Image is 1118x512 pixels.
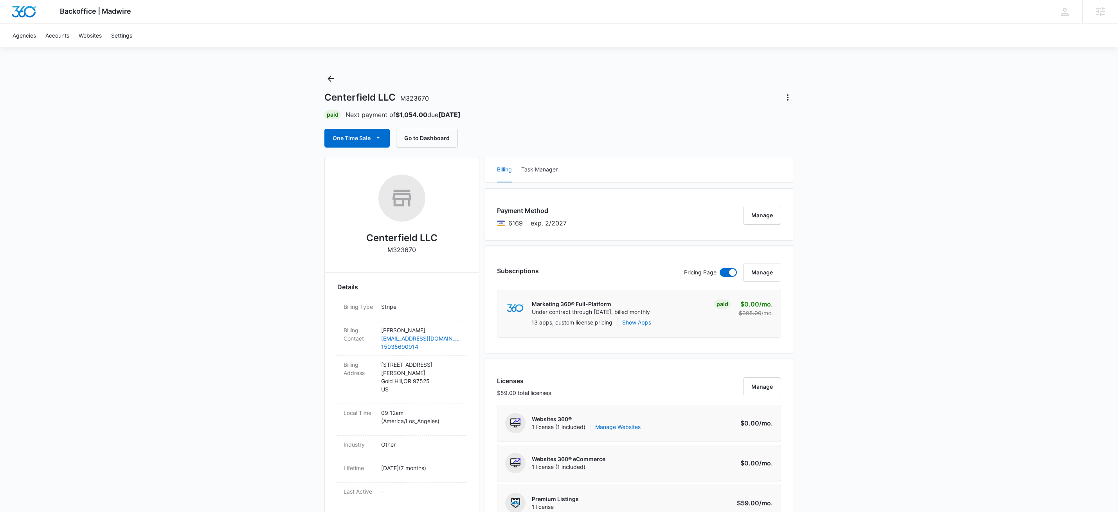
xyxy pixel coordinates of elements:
span: M323670 [400,94,429,102]
button: Actions [781,91,794,104]
p: Under contract through [DATE], billed monthly [532,308,650,316]
div: Last Active- [337,483,466,506]
p: Premium Listings [532,495,579,503]
span: 1 license [532,503,579,511]
h3: Licenses [497,376,551,386]
dt: Billing Type [344,303,375,311]
dt: Billing Contact [344,326,375,343]
a: 15035690914 [381,343,460,351]
button: Back [324,72,337,85]
dt: Industry [344,440,375,449]
div: Paid [324,110,341,119]
span: /mo. [759,300,773,308]
p: Other [381,440,460,449]
p: [PERSON_NAME] [381,326,460,334]
button: Manage [743,206,781,225]
p: 09:12am ( America/Los_Angeles ) [381,409,460,425]
div: Paid [714,299,731,309]
div: Local Time09:12am (America/Los_Angeles) [337,404,466,436]
button: Manage [743,263,781,282]
span: /mo. [759,459,773,467]
a: Agencies [8,23,41,47]
button: Manage [743,377,781,396]
dt: Lifetime [344,464,375,472]
strong: [DATE] [438,111,461,119]
p: Marketing 360® Full-Platform [532,300,650,308]
p: M323670 [387,245,416,254]
span: Visa ending with [508,218,523,228]
p: Stripe [381,303,460,311]
div: Billing Address[STREET_ADDRESS][PERSON_NAME]Gold Hill,OR 97525US [337,356,466,404]
p: 13 apps, custom license pricing [531,318,612,326]
p: [STREET_ADDRESS][PERSON_NAME] Gold Hill , OR 97525 US [381,361,460,393]
dt: Last Active [344,487,375,496]
span: Details [337,282,358,292]
a: Manage Websites [595,423,641,431]
button: Task Manager [521,157,558,182]
a: Websites [74,23,106,47]
h3: Subscriptions [497,266,539,276]
p: Next payment of due [346,110,461,119]
div: Lifetime[DATE](7 months) [337,459,466,483]
div: Billing Contact[PERSON_NAME][EMAIL_ADDRESS][DOMAIN_NAME]15035690914 [337,321,466,356]
button: Billing [497,157,512,182]
p: [DATE] ( 7 months ) [381,464,460,472]
span: /mo. [759,499,773,507]
span: /mo. [759,419,773,427]
p: Pricing Page [684,268,717,277]
h1: Centerfield LLC [324,92,429,103]
p: Websites 360® eCommerce [532,455,605,463]
a: Accounts [41,23,74,47]
div: Billing TypeStripe [337,298,466,321]
span: exp. 2/2027 [531,218,567,228]
img: marketing360Logo [507,304,524,312]
dt: Local Time [344,409,375,417]
p: $0.00 [736,418,773,428]
h3: Payment Method [497,206,567,215]
button: Show Apps [622,318,651,326]
p: $59.00 total licenses [497,389,551,397]
div: IndustryOther [337,436,466,459]
h2: Centerfield LLC [366,231,437,245]
span: 1 license (1 included) [532,463,605,471]
a: [EMAIL_ADDRESS][DOMAIN_NAME] [381,334,460,343]
button: One Time Sale [324,129,390,148]
p: $0.00 [736,299,773,309]
a: Settings [106,23,137,47]
span: 1 license (1 included) [532,423,641,431]
p: - [381,487,460,496]
s: $395.00 [739,310,762,316]
p: $0.00 [736,458,773,468]
strong: $1,054.00 [396,111,427,119]
p: Websites 360® [532,415,641,423]
span: /mo. [762,310,773,316]
dt: Billing Address [344,361,375,377]
span: Backoffice | Madwire [60,7,131,15]
button: Go to Dashboard [396,129,458,148]
p: $59.00 [736,498,773,508]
